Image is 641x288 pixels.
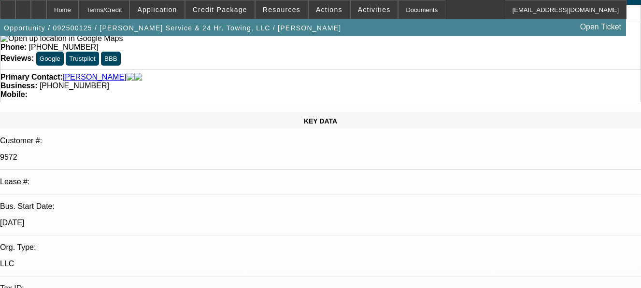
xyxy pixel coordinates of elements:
img: linkedin-icon.png [134,73,142,82]
strong: Mobile: [0,90,28,98]
button: Application [130,0,184,19]
button: Resources [256,0,308,19]
button: Activities [351,0,398,19]
strong: Reviews: [0,54,34,62]
a: View Google Maps [0,34,123,42]
span: Credit Package [193,6,247,14]
button: Google [36,52,64,66]
span: Resources [263,6,300,14]
span: [PHONE_NUMBER] [40,82,109,90]
span: Activities [358,6,391,14]
strong: Primary Contact: [0,73,63,82]
span: [PHONE_NUMBER] [29,43,99,51]
span: Opportunity / 092500125 / [PERSON_NAME] Service & 24 Hr. Towing, LLC / [PERSON_NAME] [4,24,341,32]
img: facebook-icon.png [127,73,134,82]
strong: Phone: [0,43,27,51]
strong: Business: [0,82,37,90]
span: Application [137,6,177,14]
span: Actions [316,6,342,14]
button: Trustpilot [66,52,99,66]
span: KEY DATA [304,117,337,125]
button: Actions [309,0,350,19]
a: [PERSON_NAME] [63,73,127,82]
a: Open Ticket [576,19,625,35]
button: BBB [101,52,121,66]
button: Credit Package [185,0,255,19]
